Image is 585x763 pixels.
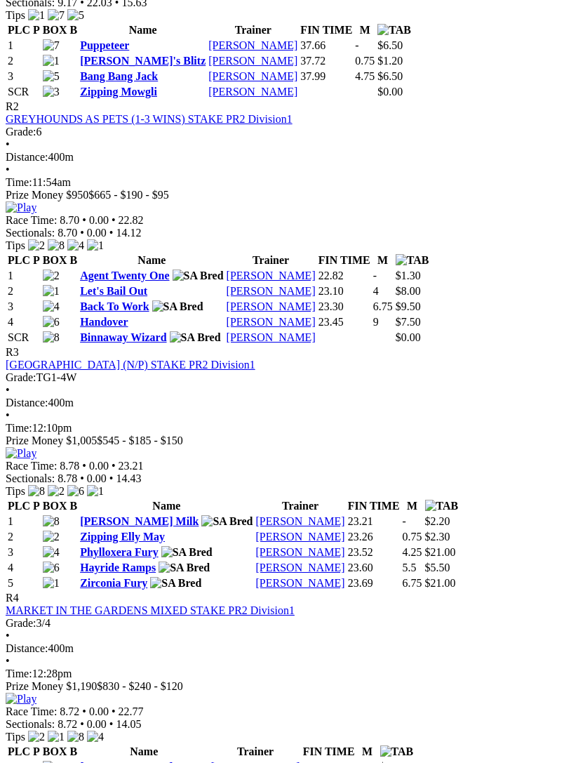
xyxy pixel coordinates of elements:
img: 4 [67,239,84,252]
span: PLC [8,254,30,266]
span: Grade: [6,617,36,629]
div: TG1-4W [6,371,579,384]
span: 22.77 [119,705,144,717]
img: 2 [28,731,45,743]
a: Puppeteer [80,39,129,51]
span: 8.78 [58,472,77,484]
img: TAB [377,24,411,37]
span: R4 [6,592,19,604]
a: [PERSON_NAME] [208,70,297,82]
a: Zipping Elly May [80,531,165,543]
text: - [403,515,406,527]
th: Trainer [210,745,301,759]
span: $21.00 [425,577,456,589]
span: • [6,164,10,175]
img: 8 [43,331,60,344]
a: [PERSON_NAME] [227,331,316,343]
th: FIN TIME [318,253,371,267]
span: $1.20 [377,55,403,67]
span: R3 [6,346,19,358]
div: 11:54am [6,176,579,189]
img: 8 [48,239,65,252]
span: $9.50 [396,300,421,312]
a: [GEOGRAPHIC_DATA] (N/P) STAKE PR2 Division1 [6,359,255,371]
td: 3 [7,300,41,314]
span: Race Time: [6,214,57,226]
span: B [69,745,77,757]
a: Back To Work [80,300,149,312]
img: SA Bred [173,270,224,282]
span: 0.00 [89,705,109,717]
th: Name [79,253,224,267]
td: 23.26 [347,530,401,544]
td: SCR [7,331,41,345]
text: 9 [373,316,379,328]
span: Sectionals: [6,227,55,239]
span: $5.50 [425,562,450,573]
th: FIN TIME [302,745,356,759]
span: Sectionals: [6,472,55,484]
span: Race Time: [6,460,57,472]
text: - [373,270,377,281]
th: Name [79,745,208,759]
span: 14.12 [116,227,141,239]
img: 6 [43,316,60,329]
span: Tips [6,485,25,497]
span: $2.20 [425,515,450,527]
span: 14.43 [116,472,141,484]
text: 5.5 [403,562,417,573]
span: • [109,472,114,484]
span: Distance: [6,642,48,654]
img: 2 [43,270,60,282]
th: Trainer [255,499,346,513]
a: Binnaway Wizard [80,331,166,343]
span: • [82,705,86,717]
span: 14.05 [116,718,141,730]
span: • [109,227,114,239]
text: 4.25 [403,546,422,558]
div: Prize Money $950 [6,189,579,201]
span: $1.30 [396,270,421,281]
div: Prize Money $1,005 [6,434,579,447]
div: 12:28pm [6,668,579,680]
span: 0.00 [87,227,107,239]
img: 6 [43,562,60,574]
span: $830 - $240 - $120 [97,680,183,692]
td: 3 [7,69,41,84]
img: SA Bred [161,546,213,559]
img: Play [6,693,36,705]
span: P [33,24,40,36]
td: 23.45 [318,315,371,329]
img: Play [6,201,36,214]
span: 8.70 [60,214,79,226]
span: Tips [6,9,25,21]
a: Zipping Mowgli [80,86,157,98]
a: GREYHOUNDS AS PETS (1-3 WINS) STAKE PR2 Division1 [6,113,292,125]
td: 23.21 [347,515,401,529]
span: Distance: [6,397,48,409]
th: Trainer [226,253,316,267]
img: 4 [43,546,60,559]
a: Phylloxera Fury [80,546,159,558]
span: P [33,254,40,266]
text: - [355,39,358,51]
td: 4 [7,561,41,575]
td: 23.30 [318,300,371,314]
img: 1 [28,9,45,22]
span: • [80,472,84,484]
span: • [6,138,10,150]
span: $0.00 [396,331,421,343]
span: BOX [43,254,67,266]
img: 7 [43,39,60,52]
img: SA Bred [159,562,210,574]
span: $545 - $185 - $150 [97,434,183,446]
span: Tips [6,239,25,251]
th: Name [79,499,253,513]
span: • [112,705,116,717]
th: M [357,745,378,759]
span: • [109,718,114,730]
img: 8 [28,485,45,498]
td: 3 [7,545,41,559]
th: M [354,23,375,37]
a: [PERSON_NAME] Milk [80,515,199,527]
